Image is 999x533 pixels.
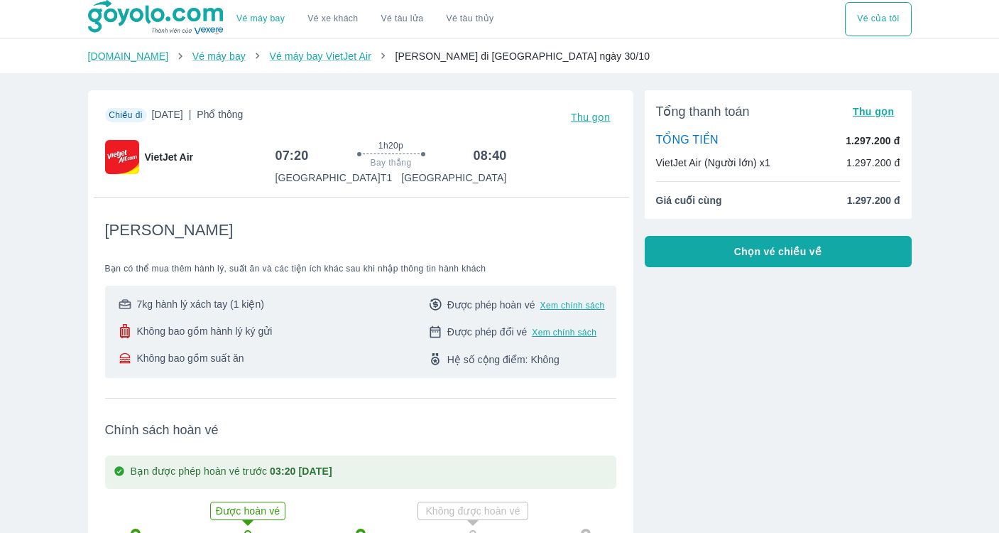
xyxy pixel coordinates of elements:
[88,49,912,63] nav: breadcrumb
[236,14,285,24] a: Vé máy bay
[645,236,912,267] button: Chọn vé chiều về
[845,2,911,36] button: Vé của tôi
[275,171,393,185] p: [GEOGRAPHIC_DATA] T1
[401,171,506,185] p: [GEOGRAPHIC_DATA]
[853,106,895,117] span: Thu gọn
[88,50,169,62] a: [DOMAIN_NAME]
[532,327,596,338] button: Xem chính sách
[656,156,770,170] p: VietJet Air (Người lớn) x1
[109,110,143,120] span: Chiều đi
[192,50,246,62] a: Vé máy bay
[845,2,911,36] div: choose transportation mode
[435,2,505,36] button: Vé tàu thủy
[137,324,273,338] span: Không bao gồm hành lý ký gửi
[105,263,616,274] span: Bạn có thể mua thêm hành lý, suất ăn và các tiện ích khác sau khi nhập thông tin hành khách
[131,464,332,480] p: Bạn được phép hoàn vé trước
[571,112,611,123] span: Thu gọn
[137,297,264,311] span: 7kg hành lý xách tay (1 kiện)
[395,50,650,62] span: [PERSON_NAME] đi [GEOGRAPHIC_DATA] ngày 30/10
[307,14,358,24] a: Vé xe khách
[447,325,528,339] span: Được phép đổi vé
[212,504,283,518] p: Được hoàn vé
[656,193,722,208] span: Giá cuối cùng
[447,352,559,367] span: Hệ số cộng điểm: Không
[105,421,616,438] span: Chính sách hoàn vé
[270,465,332,477] strong: 03:20 [DATE]
[105,220,234,240] span: [PERSON_NAME]
[846,134,900,148] p: 1.297.200 đ
[420,504,526,518] p: Không được hoàn vé
[656,133,719,149] p: TỔNG TIỀN
[145,150,193,164] span: VietJet Air
[371,157,412,168] span: Bay thẳng
[137,351,244,365] span: Không bao gồm suất ăn
[656,103,750,120] span: Tổng thanh toán
[540,300,605,311] button: Xem chính sách
[275,147,309,164] h6: 07:20
[447,298,535,312] span: Được phép hoàn vé
[846,156,900,170] p: 1.297.200 đ
[189,109,192,120] span: |
[565,107,616,127] button: Thu gọn
[847,102,900,122] button: Thu gọn
[378,140,403,151] span: 1h20p
[474,147,507,164] h6: 08:40
[847,193,900,208] span: 1.297.200 đ
[269,50,371,62] a: Vé máy bay VietJet Air
[370,2,435,36] a: Vé tàu lửa
[734,244,822,259] span: Chọn vé chiều về
[152,107,244,127] span: [DATE]
[197,109,243,120] span: Phổ thông
[225,2,505,36] div: choose transportation mode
